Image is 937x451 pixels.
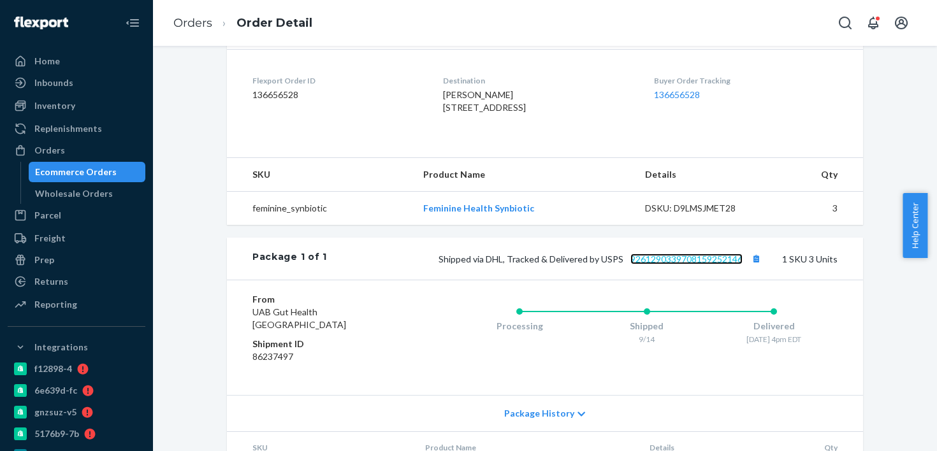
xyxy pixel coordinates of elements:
[34,384,77,397] div: 6e639d-fc
[630,254,743,264] a: 9261290339708159252146
[227,158,413,192] th: SKU
[456,320,583,333] div: Processing
[832,10,858,36] button: Open Search Box
[775,192,863,226] td: 3
[413,158,635,192] th: Product Name
[29,183,146,204] a: Wholesale Orders
[583,334,711,345] div: 9/14
[120,10,145,36] button: Close Navigation
[35,187,113,200] div: Wholesale Orders
[34,254,54,266] div: Prep
[173,16,212,30] a: Orders
[34,99,75,112] div: Inventory
[8,140,145,161] a: Orders
[8,271,145,292] a: Returns
[903,193,927,258] button: Help Center
[654,75,838,86] dt: Buyer Order Tracking
[504,407,574,420] span: Package History
[252,89,423,101] dd: 136656528
[34,341,88,354] div: Integrations
[635,158,775,192] th: Details
[775,158,863,192] th: Qty
[34,362,72,375] div: f12898-4
[8,294,145,315] a: Reporting
[252,338,405,350] dt: Shipment ID
[8,424,145,444] a: 5176b9-7b
[8,359,145,379] a: f12898-4
[252,306,346,330] span: UAB Gut Health [GEOGRAPHIC_DATA]
[861,10,886,36] button: Open notifications
[29,162,146,182] a: Ecommerce Orders
[443,75,633,86] dt: Destination
[8,337,145,357] button: Integrations
[34,298,77,311] div: Reporting
[889,10,914,36] button: Open account menu
[35,166,117,178] div: Ecommerce Orders
[443,89,526,113] span: [PERSON_NAME] [STREET_ADDRESS]
[439,254,764,264] span: Shipped via DHL, Tracked & Delivered by USPS
[34,76,73,89] div: Inbounds
[34,406,76,419] div: gnzsuz-v5
[583,320,711,333] div: Shipped
[748,250,764,267] button: Copy tracking number
[8,228,145,248] a: Freight
[8,250,145,270] a: Prep
[34,55,60,68] div: Home
[236,16,312,30] a: Order Detail
[8,402,145,422] a: gnzsuz-v5
[34,209,61,222] div: Parcel
[8,51,145,71] a: Home
[252,75,423,86] dt: Flexport Order ID
[8,380,145,401] a: 6e639d-fc
[654,89,700,100] a: 136656528
[8,118,145,139] a: Replenishments
[34,122,102,135] div: Replenishments
[8,96,145,116] a: Inventory
[710,334,838,345] div: [DATE] 4pm EDT
[645,202,765,215] div: DSKU: D9LMSJMET28
[34,427,79,440] div: 5176b9-7b
[327,250,838,267] div: 1 SKU 3 Units
[252,293,405,306] dt: From
[14,17,68,29] img: Flexport logo
[252,250,327,267] div: Package 1 of 1
[710,320,838,333] div: Delivered
[34,232,66,245] div: Freight
[34,144,65,157] div: Orders
[8,73,145,93] a: Inbounds
[423,203,534,213] a: Feminine Health Synbiotic
[8,205,145,226] a: Parcel
[227,192,413,226] td: feminine_synbiotic
[34,275,68,288] div: Returns
[252,350,405,363] dd: 86237497
[163,4,323,42] ol: breadcrumbs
